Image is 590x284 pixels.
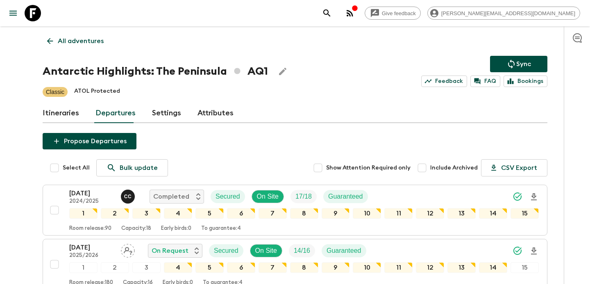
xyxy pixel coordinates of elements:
p: Secured [214,246,238,256]
p: [DATE] [69,243,114,252]
a: Settings [152,103,181,123]
p: On Site [255,246,277,256]
div: 14 [479,208,507,219]
div: 5 [195,208,224,219]
div: 1 [69,262,98,273]
div: 14 [479,262,507,273]
div: 7 [259,262,287,273]
span: [PERSON_NAME][EMAIL_ADDRESS][DOMAIN_NAME] [437,10,580,16]
div: 11 [384,262,413,273]
p: Early birds: 0 [161,225,191,232]
button: search adventures [319,5,335,21]
h1: Antarctic Highlights: The Peninsula AQ1 [43,63,268,80]
div: On Site [250,244,282,257]
span: Assign pack leader [121,246,135,253]
div: On Site [252,190,284,203]
div: 8 [290,262,318,273]
div: 13 [447,262,476,273]
div: 9 [322,262,350,273]
p: Secured [216,192,240,202]
div: 2 [101,262,129,273]
svg: Download Onboarding [529,246,539,256]
button: Propose Departures [43,133,136,149]
p: Guaranteed [327,246,361,256]
p: 17 / 18 [295,192,312,202]
span: Cecilia Crespi [121,192,136,199]
p: Room release: 90 [69,225,111,232]
p: On Request [152,246,188,256]
div: 3 [132,208,161,219]
p: [DATE] [69,188,114,198]
a: Departures [95,103,136,123]
div: 1 [69,208,98,219]
div: 8 [290,208,318,219]
p: All adventures [58,36,104,46]
svg: Download Onboarding [529,192,539,202]
button: [DATE]2024/2025Cecilia CrespiCompletedSecuredOn SiteTrip FillGuaranteed123456789101112131415Room ... [43,185,547,236]
div: Trip Fill [290,190,317,203]
button: CSV Export [481,159,547,176]
svg: Synced Successfully [513,246,522,256]
div: 15 [511,208,539,219]
svg: Synced Successfully [513,192,522,202]
div: 3 [132,262,161,273]
div: 9 [322,208,350,219]
div: 5 [195,262,224,273]
p: 14 / 16 [294,246,310,256]
button: Edit Adventure Title [275,63,291,80]
button: menu [5,5,21,21]
p: On Site [257,192,279,202]
div: 2 [101,208,129,219]
p: Bulk update [120,163,158,173]
a: Bulk update [96,159,168,176]
a: FAQ [470,76,500,87]
a: All adventures [43,33,108,49]
p: ATOL Protected [74,87,120,97]
div: 15 [511,262,539,273]
div: [PERSON_NAME][EMAIL_ADDRESS][DOMAIN_NAME] [427,7,580,20]
div: 12 [416,262,444,273]
div: 10 [353,262,381,273]
p: Guaranteed [328,192,363,202]
a: Feedback [421,76,467,87]
span: Give feedback [377,10,420,16]
div: 7 [259,208,287,219]
div: 6 [227,262,255,273]
a: Attributes [197,103,234,123]
a: Itineraries [43,103,79,123]
p: Completed [153,192,189,202]
div: 4 [164,262,192,273]
div: Secured [211,190,245,203]
p: Capacity: 18 [121,225,151,232]
p: 2024/2025 [69,198,114,205]
div: 12 [416,208,444,219]
p: Sync [516,59,531,69]
p: Classic [46,88,64,96]
span: Select All [63,164,90,172]
span: Show Attention Required only [326,164,411,172]
div: 11 [384,208,413,219]
p: 2025/2026 [69,252,114,259]
div: 10 [353,208,381,219]
div: Secured [209,244,243,257]
button: Sync adventure departures to the booking engine [490,56,547,72]
p: To guarantee: 4 [201,225,241,232]
div: 6 [227,208,255,219]
a: Give feedback [365,7,421,20]
div: Trip Fill [289,244,315,257]
div: 13 [447,208,476,219]
div: 4 [164,208,192,219]
a: Bookings [504,76,547,87]
span: Include Archived [430,164,478,172]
